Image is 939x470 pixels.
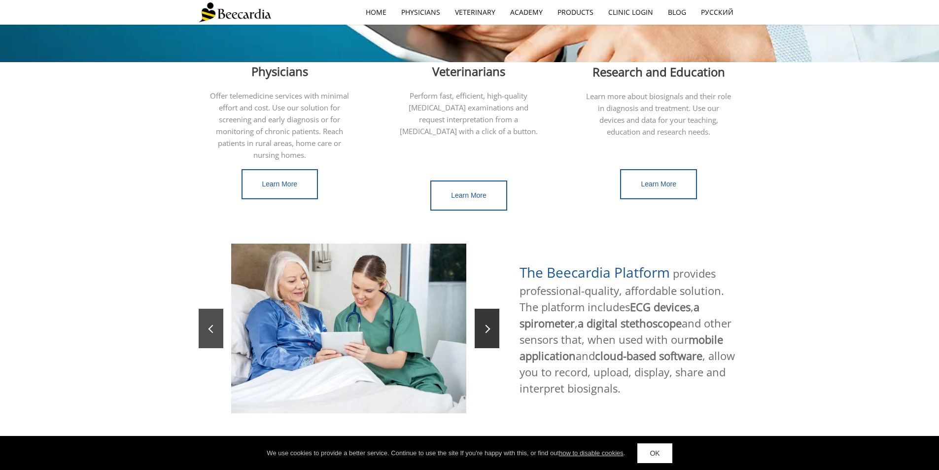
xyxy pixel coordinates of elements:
[267,448,625,458] div: We use cookies to provide a better service. Continue to use the site If you're happy with this, o...
[661,1,694,24] a: Blog
[430,181,507,211] a: Learn More
[394,1,448,24] a: Physicians
[262,180,298,188] span: Learn More
[641,180,676,188] span: Learn More
[520,266,735,396] span: provides professional-quality, affordable solution. The platform includes , , and other sensors t...
[210,91,349,160] span: Offer telemedicine services with minimal effort and cost. Use our solution for screening and earl...
[520,263,670,282] span: The Beecardia Platform
[637,443,672,463] a: OK
[503,1,550,24] a: Academy
[432,63,505,79] span: Veterinarians
[251,63,308,79] span: Physicians
[595,348,702,363] span: cloud-based software
[630,299,691,314] span: ECG devices
[199,2,271,22] img: Beecardia
[550,1,601,24] a: Products
[601,1,661,24] a: Clinic Login
[578,316,682,330] span: a digital stethoscope
[586,91,731,137] span: Learn more about biosignals and their role in diagnosis and treatment. Use our devices and data f...
[242,169,318,199] a: Learn More
[620,169,697,199] a: Learn More
[448,1,503,24] a: Veterinary
[451,191,487,199] span: Learn More
[520,332,723,363] span: mobile application
[520,299,699,330] span: a spirometer
[694,1,741,24] a: Русский
[592,64,725,80] span: Research and Education
[559,449,624,457] a: how to disable cookies
[400,91,538,136] span: Perform fast, efficient, high-quality [MEDICAL_DATA] examinations and request interpretation from...
[358,1,394,24] a: home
